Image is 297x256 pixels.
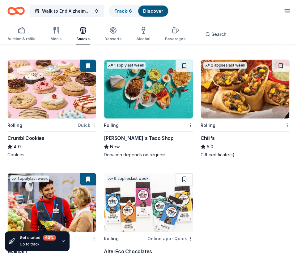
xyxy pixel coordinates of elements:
span: Search [211,31,227,38]
div: Snacks [76,37,90,41]
div: 2 applies last week [203,62,247,69]
a: Track· 6 [114,8,132,14]
button: Auction & raffle [7,24,36,45]
div: Gift certificate(s) [201,152,290,158]
div: Rolling [201,122,215,129]
button: Alcohol [136,24,150,45]
img: Image for Fuzzy's Taco Shop [104,60,193,119]
img: Image for Crumbl Cookies [8,60,96,119]
span: 5.0 [207,143,213,150]
div: Get started [20,235,56,241]
div: 1 apply last week [10,176,49,182]
div: 1 apply last week [107,62,146,69]
div: Crumbl Cookies [7,134,44,142]
div: Chili's [201,134,215,142]
a: Image for Fuzzy's Taco Shop1 applylast weekRolling[PERSON_NAME]'s Taco ShopNewDonation depends on... [104,59,193,158]
button: Track· 6Discover [109,5,169,17]
div: Desserts [104,37,121,41]
div: 9 applies last week [107,176,150,182]
a: Image for Crumbl CookiesRollingQuickCrumbl Cookies4.0Cookies [7,59,96,158]
div: Auction & raffle [7,37,36,41]
span: • [172,236,173,241]
span: New [110,143,120,150]
div: Rolling [104,122,119,129]
button: Search [200,28,231,41]
button: Snacks [76,24,90,45]
button: Desserts [104,24,121,45]
img: Image for Chili's [201,60,289,119]
div: Meals [50,37,62,41]
a: Image for Chili's2 applieslast weekRollingChili's5.0Gift certificate(s) [201,59,290,158]
span: Walk to End Alzheimer's- [GEOGRAPHIC_DATA], [GEOGRAPHIC_DATA] [42,7,91,15]
div: Online app Quick [147,235,193,242]
div: Alcohol [136,37,150,41]
button: Beverages [165,24,185,45]
div: Beverages [165,37,185,41]
div: Quick [78,121,96,129]
button: Meals [50,24,62,45]
img: Image for Walmart [8,173,96,232]
img: Image for AlterEco Chocolates [104,173,193,232]
a: Discover [143,8,163,14]
span: 4.0 [14,143,21,150]
div: Go to track [20,242,56,247]
div: [PERSON_NAME]'s Taco Shop [104,134,173,142]
div: Donation depends on request [104,152,193,158]
div: AlterEco Chocolates [104,248,152,255]
div: Cookies [7,152,96,158]
div: Rolling [104,235,119,242]
button: Walk to End Alzheimer's- [GEOGRAPHIC_DATA], [GEOGRAPHIC_DATA] [30,5,104,17]
div: Rolling [7,122,22,129]
div: 60 % [43,235,56,241]
a: Home [7,4,25,18]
